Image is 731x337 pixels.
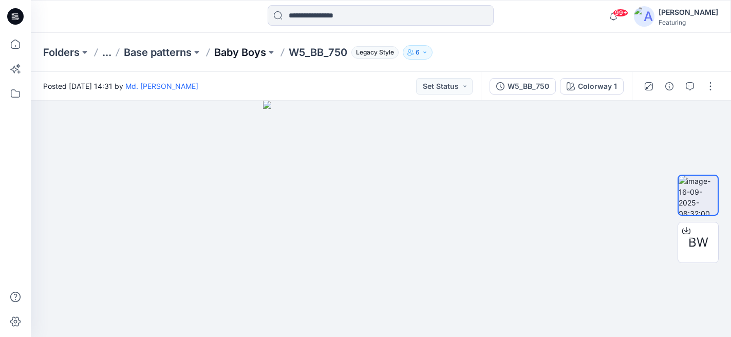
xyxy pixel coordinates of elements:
button: W5_BB_750 [490,78,556,95]
span: 99+ [613,9,628,17]
button: Legacy Style [347,45,399,60]
div: Featuring [659,18,718,26]
div: W5_BB_750 [508,81,549,92]
a: Md. [PERSON_NAME] [125,82,198,90]
a: Baby Boys [214,45,266,60]
a: Base patterns [124,45,192,60]
span: Posted [DATE] 14:31 by [43,81,198,91]
div: Colorway 1 [578,81,617,92]
img: eyJhbGciOiJIUzI1NiIsImtpZCI6IjAiLCJzbHQiOiJzZXMiLCJ0eXAiOiJKV1QifQ.eyJkYXRhIjp7InR5cGUiOiJzdG9yYW... [263,101,499,337]
span: BW [688,233,708,252]
span: Legacy Style [351,46,399,59]
img: avatar [634,6,654,27]
button: 6 [403,45,433,60]
div: [PERSON_NAME] [659,6,718,18]
img: image-16-09-2025-08:32:00 [679,176,718,215]
p: W5_BB_750 [289,45,347,60]
button: Details [661,78,678,95]
button: Colorway 1 [560,78,624,95]
a: Folders [43,45,80,60]
p: 6 [416,47,420,58]
button: ... [102,45,111,60]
